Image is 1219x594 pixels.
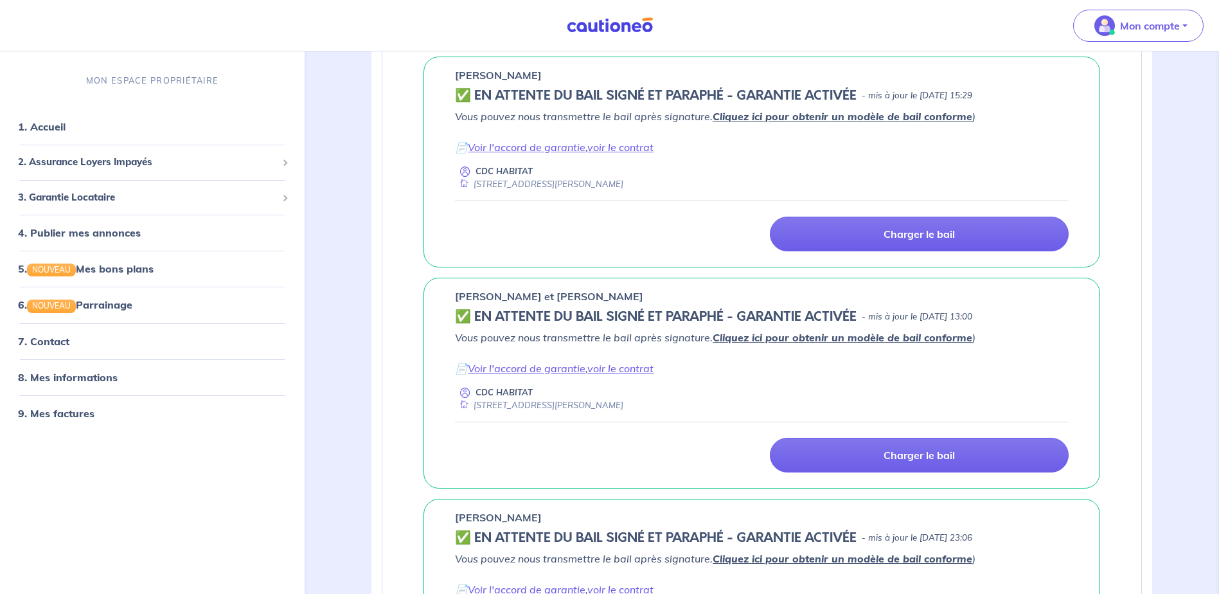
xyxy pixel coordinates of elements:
[770,438,1069,473] a: Charger le bail
[5,185,299,210] div: 3. Garantie Locataire
[713,110,972,123] a: Cliquez ici pour obtenir un modèle de bail conforme
[5,221,299,246] div: 4. Publier mes annonces
[455,399,623,411] div: [STREET_ADDRESS][PERSON_NAME]
[18,335,69,348] a: 7. Contact
[455,530,857,546] h5: ✅️️️ EN ATTENTE DU BAIL SIGNÉ ET PARAPHÉ - GARANTIE ACTIVÉE
[455,67,542,83] p: [PERSON_NAME]
[455,331,975,344] em: Vous pouvez nous transmettre le bail après signature. )
[18,299,132,312] a: 6.NOUVEAUParrainage
[1120,18,1180,33] p: Mon compte
[18,156,277,170] span: 2. Assurance Loyers Impayés
[587,141,654,154] a: voir le contrat
[562,17,658,33] img: Cautioneo
[770,217,1069,251] a: Charger le bail
[455,88,857,104] h5: ✅️️️ EN ATTENTE DU BAIL SIGNÉ ET PARAPHÉ - GARANTIE ACTIVÉE
[468,362,585,375] a: Voir l'accord de garantie
[468,141,585,154] a: Voir l'accord de garantie
[86,75,218,87] p: MON ESPACE PROPRIÉTAIRE
[476,165,533,177] p: CDC HABITAT
[5,364,299,390] div: 8. Mes informations
[455,309,857,325] h5: ✅️️️ EN ATTENTE DU BAIL SIGNÉ ET PARAPHÉ - GARANTIE ACTIVÉE
[884,228,955,240] p: Charger le bail
[18,121,66,134] a: 1. Accueil
[18,190,277,205] span: 3. Garantie Locataire
[455,530,1069,546] div: state: CONTRACT-SIGNED, Context: IN-LANDLORD,IS-GL-CAUTION-IN-LANDLORD
[455,510,542,525] p: [PERSON_NAME]
[18,371,118,384] a: 8. Mes informations
[5,256,299,282] div: 5.NOUVEAUMes bons plans
[5,114,299,140] div: 1. Accueil
[455,141,654,154] em: 📄 ,
[5,328,299,354] div: 7. Contact
[5,150,299,175] div: 2. Assurance Loyers Impayés
[455,289,643,304] p: [PERSON_NAME] et [PERSON_NAME]
[713,331,972,344] a: Cliquez ici pour obtenir un modèle de bail conforme
[1073,10,1204,42] button: illu_account_valid_menu.svgMon compte
[5,401,299,426] div: 9. Mes factures
[455,362,654,375] em: 📄 ,
[5,292,299,318] div: 6.NOUVEAUParrainage
[18,407,94,420] a: 9. Mes factures
[1094,15,1115,36] img: illu_account_valid_menu.svg
[862,89,972,102] p: - mis à jour le [DATE] 15:29
[455,309,1069,325] div: state: CONTRACT-SIGNED, Context: IN-LANDLORD,IS-GL-CAUTION-IN-LANDLORD
[713,552,972,565] a: Cliquez ici pour obtenir un modèle de bail conforme
[455,178,623,190] div: [STREET_ADDRESS][PERSON_NAME]
[455,552,975,565] em: Vous pouvez nous transmettre le bail après signature. )
[18,263,154,276] a: 5.NOUVEAUMes bons plans
[884,449,955,462] p: Charger le bail
[18,227,141,240] a: 4. Publier mes annonces
[455,88,1069,104] div: state: CONTRACT-SIGNED, Context: IN-LANDLORD,IS-GL-CAUTION-IN-LANDLORD
[862,310,972,323] p: - mis à jour le [DATE] 13:00
[455,110,975,123] em: Vous pouvez nous transmettre le bail après signature. )
[587,362,654,375] a: voir le contrat
[476,386,533,399] p: CDC HABITAT
[862,532,972,544] p: - mis à jour le [DATE] 23:06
